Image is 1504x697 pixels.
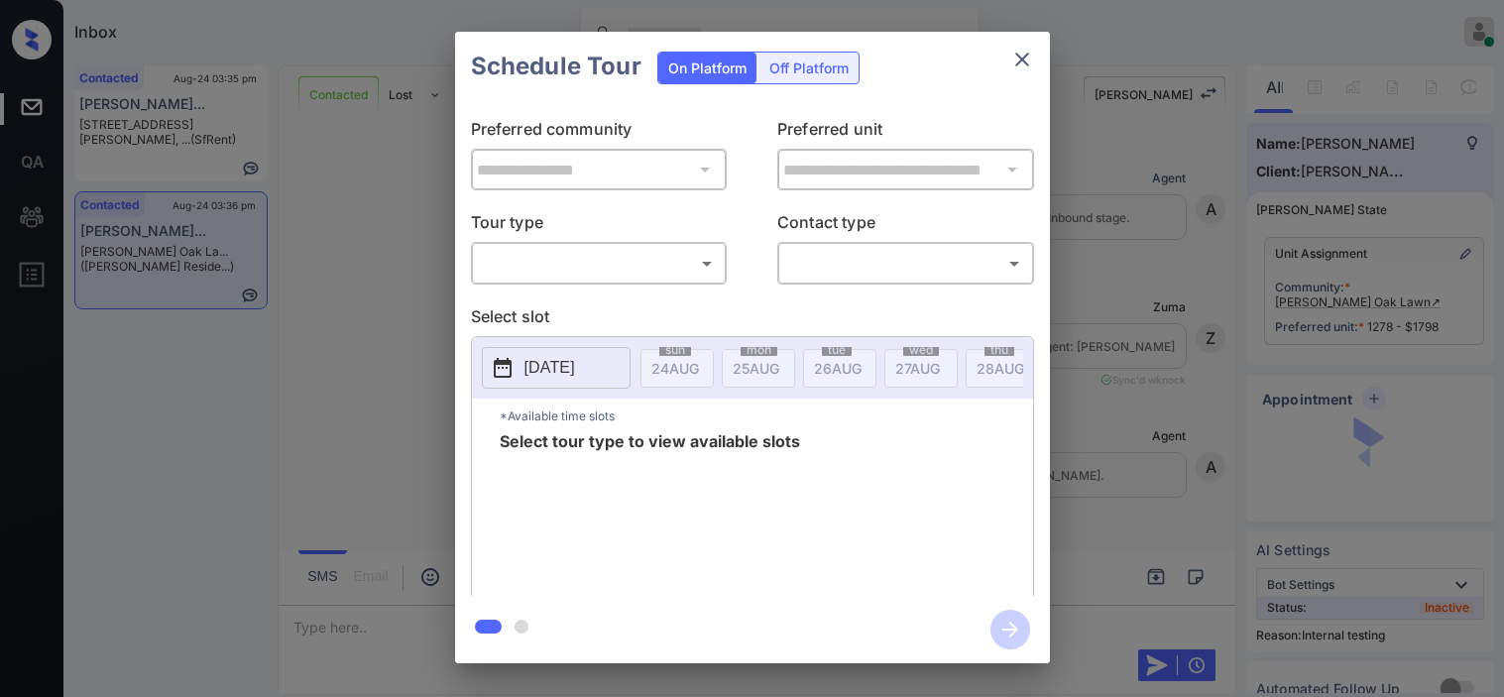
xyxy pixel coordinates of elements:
[455,32,657,101] h2: Schedule Tour
[471,304,1034,336] p: Select slot
[500,433,800,592] span: Select tour type to view available slots
[471,117,728,149] p: Preferred community
[759,53,859,83] div: Off Platform
[524,356,575,380] p: [DATE]
[471,210,728,242] p: Tour type
[482,347,631,389] button: [DATE]
[777,117,1034,149] p: Preferred unit
[658,53,756,83] div: On Platform
[500,399,1033,433] p: *Available time slots
[777,210,1034,242] p: Contact type
[1002,40,1042,79] button: close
